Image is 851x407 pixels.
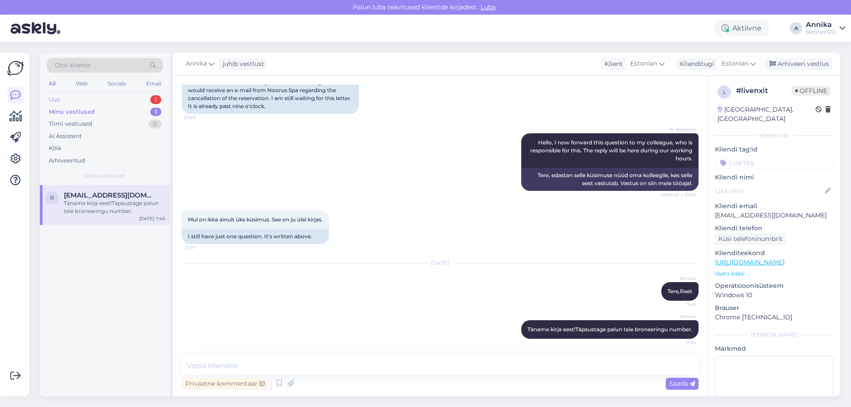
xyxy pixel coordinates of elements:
[139,215,165,222] div: [DATE] 7:46
[806,21,836,28] div: Annika
[663,126,696,133] span: AI Assistent
[182,378,268,390] div: Privaatne kommentaar
[49,156,85,165] div: Arhiveeritud
[663,339,696,346] span: 7:46
[49,108,95,116] div: Minu vestlused
[661,191,696,198] span: Nähtud ✓ 21:05
[106,78,128,89] div: Socials
[722,59,749,69] span: Estonian
[715,331,833,339] div: [PERSON_NAME]
[715,258,785,266] a: [URL][DOMAIN_NAME]
[715,173,833,182] p: Kliendi nimi
[715,211,833,220] p: [EMAIL_ADDRESS][DOMAIN_NAME]
[521,168,699,191] div: Tere, edastan selle küsimuse nüüd oma kolleegile, kes selle eest vastutab. Vastus on siin meie tö...
[182,229,329,244] div: I still have just one question. It's written above.
[7,60,24,77] img: Askly Logo
[715,156,833,169] input: Lisa tag
[601,59,623,69] div: Klient
[49,120,92,128] div: Tiimi vestlused
[148,120,161,128] div: 0
[790,22,802,35] div: A
[74,78,90,89] div: Web
[49,95,60,104] div: Uus
[715,303,833,313] p: Brauser
[714,20,769,36] div: Aktiivne
[715,233,786,245] div: Küsi telefoninumbrit
[186,59,207,69] span: Annika
[669,380,695,388] span: Saada
[715,281,833,291] p: Operatsioonisüsteem
[663,301,696,308] span: 7:45
[718,105,816,124] div: [GEOGRAPHIC_DATA], [GEOGRAPHIC_DATA]
[64,191,156,199] span: reet.viikholm@gmail.com
[219,59,264,69] div: juhib vestlust
[715,132,833,140] div: Kliendi info
[188,216,323,223] span: Mul on ikka ainult üks küsimus. See on ju ülal kirjas.
[715,344,833,353] p: Märkmed
[478,3,498,11] span: Luba
[144,78,163,89] div: Email
[49,144,62,153] div: Kõik
[150,108,161,116] div: 1
[630,59,657,69] span: Estonian
[715,313,833,322] p: Chrome [TECHNICAL_ID]
[668,288,692,295] span: Tere,Reet
[663,313,696,320] span: Annika
[715,202,833,211] p: Kliendi email
[715,270,833,278] p: Vaata edasi ...
[715,291,833,300] p: Windows 10
[55,61,90,70] span: Otsi kliente
[715,224,833,233] p: Kliendi telefon
[676,59,714,69] div: Klienditugi
[150,95,161,104] div: 1
[715,145,833,154] p: Kliendi tag'id
[50,194,54,201] span: r
[49,132,82,141] div: AI Assistent
[715,186,823,196] input: Lisa nimi
[715,248,833,258] p: Klienditeekond
[736,85,792,96] div: # livenxit
[764,58,832,70] div: Arhiveeri vestlus
[663,275,696,282] span: Annika
[792,86,831,96] span: Offline
[85,172,125,180] span: Minu vestlused
[184,244,218,251] span: 21:27
[723,89,726,95] span: l
[806,28,836,35] div: Noorus OÜ
[527,326,692,333] span: Täname kirja eest!Täpsustage palun teie broneeringu number.
[64,199,165,215] div: Täname kirja eest!Täpsustage palun teie broneeringu number.
[806,21,846,35] a: AnnikaNoorus OÜ
[184,114,218,121] span: 21:05
[530,139,694,162] span: Hello, I now forward this question to my colleague, who is responsible for this. The reply will b...
[47,78,57,89] div: All
[182,259,699,267] div: [DATE]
